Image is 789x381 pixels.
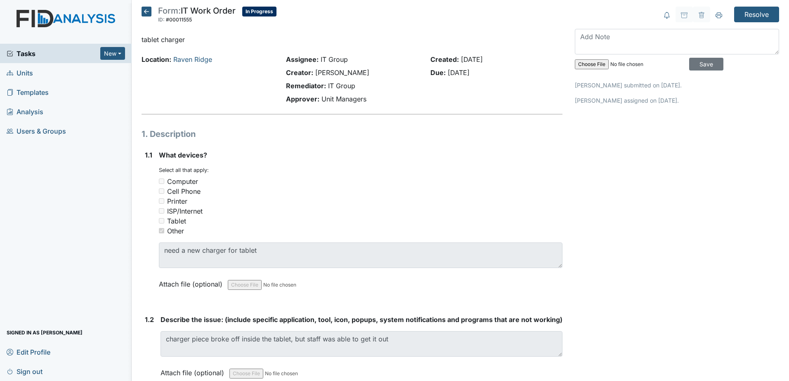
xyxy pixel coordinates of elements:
div: IT Work Order [158,7,236,25]
label: Attach file (optional) [161,363,227,378]
span: Signed in as [PERSON_NAME] [7,326,83,339]
span: Sign out [7,365,43,378]
a: Tasks [7,49,100,59]
span: [DATE] [461,55,483,63]
span: IT Group [321,55,348,63]
strong: Approver: [286,95,319,103]
span: IT Group [328,82,355,90]
div: Tablet [167,216,186,226]
input: Save [689,58,723,71]
input: Tablet [159,218,164,223]
p: tablet charger [142,35,562,45]
label: Attach file (optional) [159,275,226,289]
strong: Creator: [286,68,313,77]
textarea: need a new charger for tablet [159,242,562,268]
div: Printer [167,196,187,206]
span: [PERSON_NAME] [315,68,369,77]
span: Units [7,66,33,79]
span: Users & Groups [7,125,66,137]
span: Form: [158,6,181,16]
strong: Due: [430,68,446,77]
div: ISP/Internet [167,206,203,216]
div: Other [167,226,184,236]
span: [DATE] [448,68,470,77]
span: Describe the issue: (include specific application, tool, icon, popups, system notifications and p... [161,315,562,324]
label: 1.2 [145,315,154,325]
strong: Created: [430,55,459,63]
p: [PERSON_NAME] assigned on [DATE]. [575,96,779,105]
input: Computer [159,179,164,184]
input: Cell Phone [159,188,164,194]
div: Cell Phone [167,186,201,196]
textarea: charger piece broke off inside the tablet, but staff was able to get it out [161,331,562,357]
div: Computer [167,176,198,186]
span: In Progress [242,7,276,16]
strong: Assignee: [286,55,319,63]
input: Other [159,228,164,233]
input: Printer [159,198,164,204]
span: #00011555 [166,16,192,23]
button: New [100,47,125,60]
input: Resolve [734,7,779,22]
span: Unit Managers [321,95,366,103]
span: Edit Profile [7,346,50,358]
p: [PERSON_NAME] submitted on [DATE]. [575,81,779,89]
span: ID: [158,16,165,23]
span: Analysis [7,105,43,118]
span: What devices? [159,151,207,159]
strong: Remediator: [286,82,326,90]
input: ISP/Internet [159,208,164,214]
h1: 1. Description [142,128,562,140]
label: 1.1 [145,150,152,160]
strong: Location: [142,55,171,63]
small: Select all that apply: [159,167,209,173]
span: Templates [7,86,49,99]
a: Raven Ridge [173,55,212,63]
